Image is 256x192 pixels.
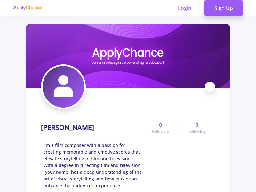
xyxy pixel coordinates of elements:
span: Following [189,129,205,134]
a: 0Following [179,121,215,134]
span: I'm a film composer with a passion for creating memorable and emotive scores that elevate storyte... [44,142,142,189]
span: Followers [152,129,169,134]
img: Alireza Hosseiniavatar [43,66,84,108]
h1: [PERSON_NAME] [41,124,94,132]
span: 0 [159,121,162,129]
img: applychance logo text only [13,5,43,11]
span: 0 [196,121,198,129]
a: 0Followers [142,121,179,134]
img: Alireza Hosseinicover image [26,24,230,88]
